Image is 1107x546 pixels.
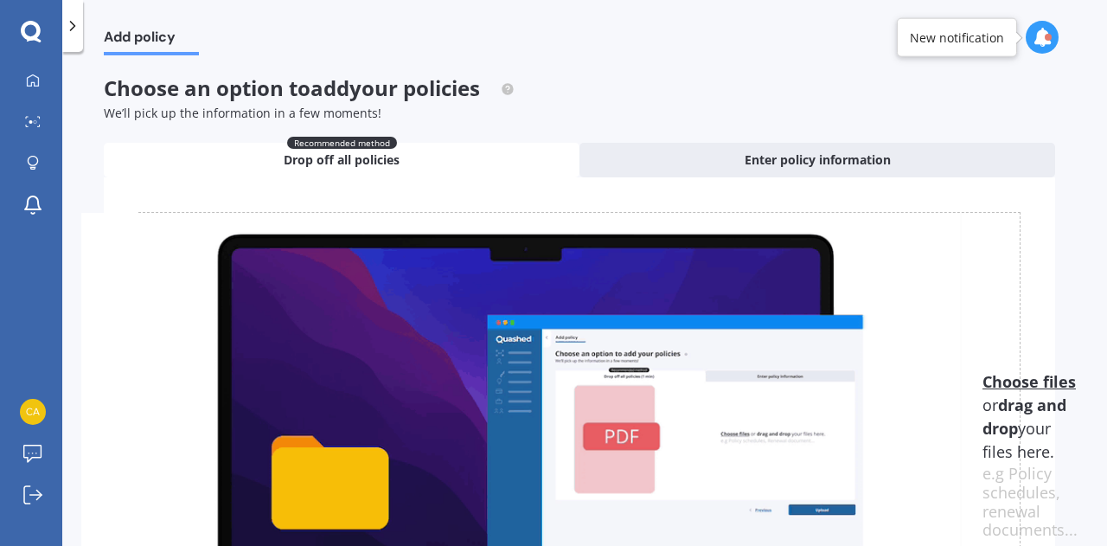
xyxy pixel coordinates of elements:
span: We’ll pick up the information in a few moments! [104,105,381,121]
u: Choose files [982,371,1076,392]
span: Enter policy information [745,151,891,169]
span: Add policy [104,29,199,52]
div: e.g Policy schedules, renewal documents... [982,465,1078,539]
span: Choose an option [104,74,515,102]
div: New notification [910,29,1004,46]
span: Recommended method [287,137,397,149]
span: to add your policies [289,74,480,102]
img: 469bea3645ed81dad7f29d658c667e98 [20,399,46,425]
b: drag and drop [982,395,1066,439]
span: or your files here. [982,371,1076,462]
span: Drop off all policies [284,151,400,169]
